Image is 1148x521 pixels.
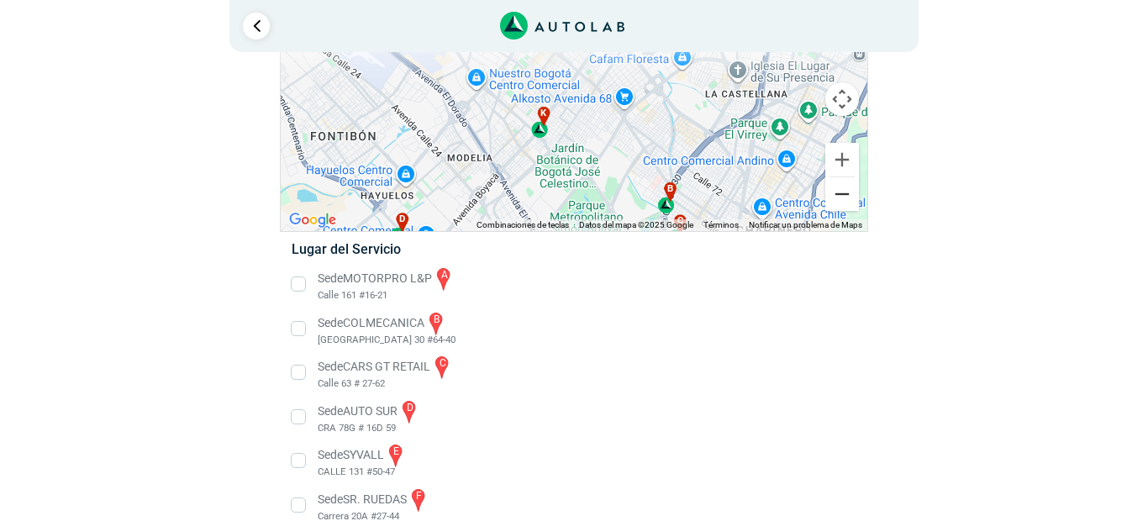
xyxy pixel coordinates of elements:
[825,82,859,116] button: Controles de visualización del mapa
[703,220,739,229] a: Términos (se abre en una nueva pestaña)
[667,182,674,197] span: b
[243,13,270,39] a: Ir al paso anterior
[285,209,340,231] a: Abre esta zona en Google Maps (se abre en una nueva ventana)
[477,219,569,231] button: Combinaciones de teclas
[579,220,693,229] span: Datos del mapa ©2025 Google
[399,213,406,227] span: d
[500,17,625,33] a: Link al sitio de autolab
[540,107,547,121] span: k
[285,209,340,231] img: Google
[749,220,862,229] a: Notificar un problema de Maps
[292,241,856,257] h5: Lugar del Servicio
[825,143,859,176] button: Ampliar
[825,177,859,211] button: Reducir
[677,214,684,229] span: c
